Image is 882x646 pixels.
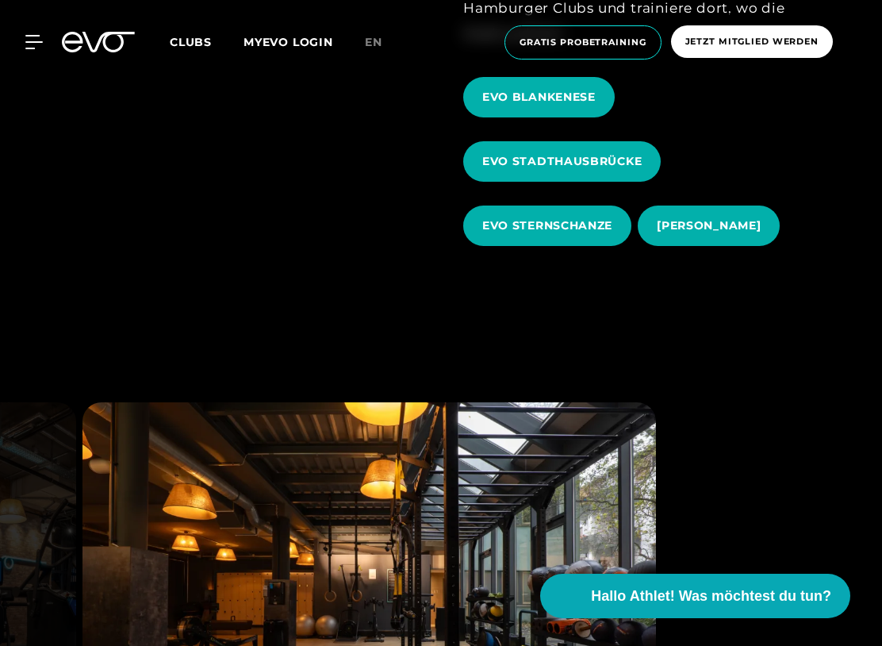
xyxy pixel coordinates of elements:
[482,89,596,106] span: EVO BLANKENESE
[170,35,212,49] span: Clubs
[500,25,666,60] a: Gratis Probetraining
[482,217,612,234] span: EVO STERNSCHANZE
[170,34,244,49] a: Clubs
[365,33,401,52] a: en
[540,574,850,618] button: Hallo Athlet! Was möchtest du tun?
[365,35,382,49] span: en
[244,35,333,49] a: MYEVO LOGIN
[685,35,819,48] span: Jetzt Mitglied werden
[463,194,638,258] a: EVO STERNSCHANZE
[520,36,646,49] span: Gratis Probetraining
[638,194,786,258] a: [PERSON_NAME]
[591,586,831,607] span: Hallo Athlet! Was möchtest du tun?
[666,25,838,60] a: Jetzt Mitglied werden
[657,217,761,234] span: [PERSON_NAME]
[482,153,642,170] span: EVO STADTHAUSBRÜCKE
[463,65,621,129] a: EVO BLANKENESE
[463,129,667,194] a: EVO STADTHAUSBRÜCKE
